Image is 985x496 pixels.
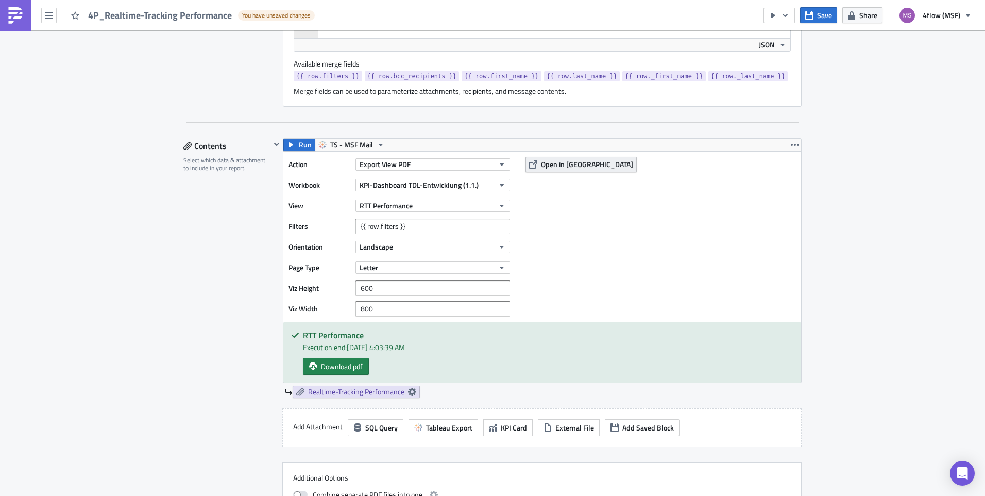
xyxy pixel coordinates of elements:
p: Sollten zusätzliche Spediteure hinzugefügt werden müssen, wendet Sie sich bitte an [EMAIL_ADDRESS... [4,49,492,58]
button: KPI-Dashboard TDL-Entwicklung (1.1.) [355,179,510,191]
span: Tableau Export [426,422,472,433]
a: {{ row.last_name }} [544,71,620,81]
button: Save [800,7,837,23]
button: RTT Performance [355,200,510,212]
label: Viz Height [288,280,350,296]
input: Filter1=Value1&... [355,219,510,234]
button: Export View PDF [355,158,510,171]
a: {{ row.first_name }} [462,71,541,81]
div: Select which data & attachment to include in your report. [183,156,270,172]
button: Run [283,139,315,151]
button: Tableau Export [409,419,478,436]
a: {{ row._last_name }} [708,71,788,81]
p: Sollte das Mailing nicht ankommen, wendet Sie sich bitte an [EMAIL_ADDRESS][DOMAIN_NAME]. [4,61,492,69]
span: Save [817,10,832,21]
input: Viz Width [355,301,510,317]
div: Open Intercom Messenger [950,461,975,486]
a: {{ row.filters }} [294,71,362,81]
p: Eine Übersicht über die Trackingrate je Tour für die letzten 6 Wochen steht hier zum Download ber... [4,27,492,35]
a: Realtime-Tracking Performance [293,386,420,398]
p: Beste Grüße [4,72,492,80]
span: Landscape [360,241,393,252]
button: JSON [755,39,790,51]
button: Add Saved Block [605,419,680,436]
a: Download pdf [303,358,369,375]
span: KPI-Dashboard TDL-Entwicklung (1.1.) [360,179,479,190]
button: Landscape [355,241,510,253]
p: wie besprochen einmal die aktuellen Performancekennzahlen zum Thema Realtime-Tracking. [4,15,492,24]
span: You have unsaved changes [242,11,311,20]
span: Add Saved Block [622,422,674,433]
span: RTT Performance [360,200,413,211]
span: {{ row._first_name }} [625,71,703,81]
span: Realtime-Tracking Performance [308,387,404,396]
div: Execution end: [DATE] 4:03:39 AM [303,342,793,353]
a: [URL][DOMAIN_NAME] [4,38,80,46]
span: KPI Card [501,422,527,433]
span: TS - MSF Mail [330,139,373,151]
span: {{ row.filters }} [296,71,360,81]
label: Filters [288,219,350,234]
span: 4P_Realtime-Tracking Performance [88,9,233,21]
span: Export View PDF [360,159,411,170]
h5: RTT Performance [303,331,793,339]
label: View [288,198,350,213]
button: KPI Card [483,419,533,436]
div: Contents [183,138,270,154]
label: Workbook [288,177,350,193]
span: Letter [360,262,378,273]
p: MSF Planning Team [4,84,492,92]
button: TS - MSF Mail [315,139,388,151]
span: {{ row.bcc_recipients }} [367,71,456,81]
span: {{ row.last_name }} [547,71,617,81]
span: Run [299,139,312,151]
img: PushMetrics [7,7,24,24]
button: Open in [GEOGRAPHIC_DATA] [525,157,637,172]
button: SQL Query [348,419,403,436]
label: Add Attachment [293,419,343,435]
label: Action [288,157,350,172]
img: Avatar [898,7,916,24]
label: Viz Width [288,301,350,317]
span: JSON [759,39,775,50]
label: Page Type [288,260,350,275]
span: SQL Query [365,422,398,433]
button: Hide content [270,138,283,151]
p: Hallo zusammen, [4,4,492,12]
span: Open in [GEOGRAPHIC_DATA] [541,159,633,170]
button: Letter [355,261,510,274]
span: Share [859,10,877,21]
span: Download pdf [321,361,363,372]
span: {{ row._last_name }} [711,71,786,81]
a: {{ row.bcc_recipients }} [365,71,459,81]
div: Merge fields can be used to parameterize attachments, recipients, and message contents. [294,87,791,96]
button: Share [842,7,882,23]
span: {{ row.first_name }} [464,71,539,81]
span: 4flow (MSF) [923,10,960,21]
button: 4flow (MSF) [893,4,977,27]
a: {{ row._first_name }} [622,71,706,81]
span: External File [555,422,594,433]
label: Orientation [288,239,350,255]
label: Additional Options [293,473,791,483]
label: Available merge fields [294,59,371,69]
body: Rich Text Area. Press ALT-0 for help. [4,4,492,92]
input: Viz Height [355,280,510,296]
button: External File [538,419,600,436]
